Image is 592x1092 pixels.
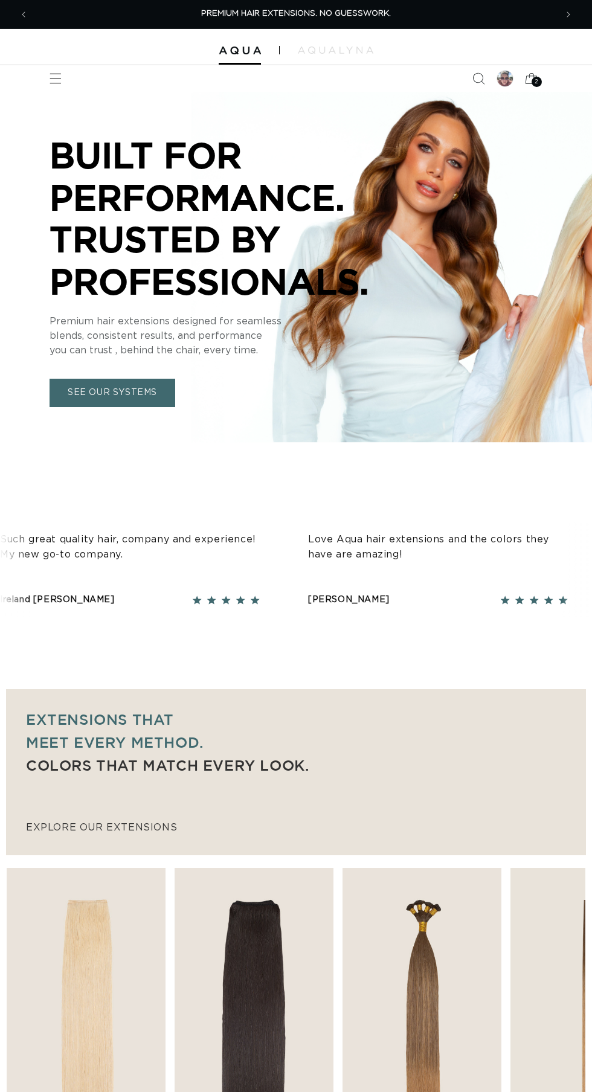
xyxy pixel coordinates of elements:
[201,10,391,18] span: PREMIUM HAIR EXTENSIONS. NO GUESSWORK.
[301,532,561,563] p: Love Aqua hair extensions and the colors they have are amazing!
[26,708,566,731] p: Extensions that
[26,754,566,777] p: Colors that match every look.
[26,819,566,837] p: explore our extensions
[555,1,582,28] button: Next announcement
[301,593,383,608] div: [PERSON_NAME]
[50,379,175,408] a: SEE OUR SYSTEMS
[50,329,412,344] p: blends, consistent results, and performance
[50,134,412,302] p: BUILT FOR PERFORMANCE. TRUSTED BY PROFESSIONALS.
[50,315,412,329] p: Premium hair extensions designed for seamless
[10,1,37,28] button: Previous announcement
[50,344,412,358] p: you can trust , behind the chair, every time.
[535,77,539,87] span: 2
[298,47,373,54] img: aqualyna.com
[26,731,566,754] p: meet every method.
[219,47,261,55] img: Aqua Hair Extensions
[465,65,492,92] summary: Search
[42,65,69,92] summary: Menu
